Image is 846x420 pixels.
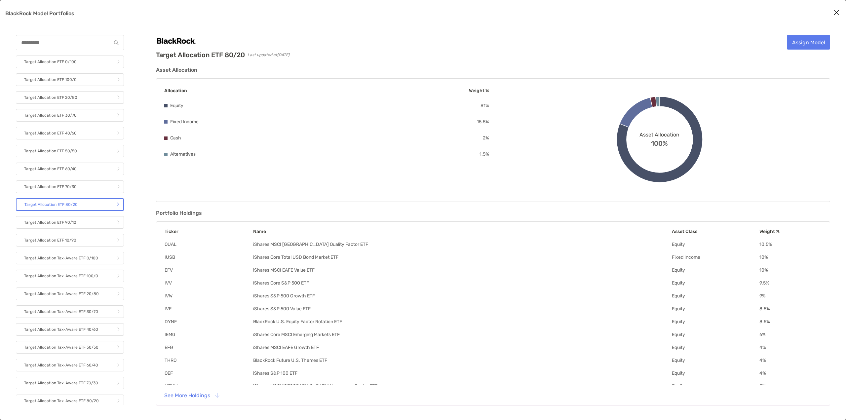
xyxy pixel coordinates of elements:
[759,280,822,286] td: 9.5 %
[24,379,98,387] p: Target Allocation Tax-Aware ETF 70/30
[787,35,830,50] a: Assign Model
[759,254,822,260] td: 10 %
[164,370,253,376] td: OEF
[672,331,759,338] td: Equity
[253,254,671,260] td: iShares Core Total USD Bond Market ETF
[759,267,822,273] td: 10 %
[831,8,841,18] button: Close modal
[759,228,822,235] th: Weight %
[24,361,98,369] p: Target Allocation Tax-Aware ETF 60/40
[253,293,671,299] td: iShares S&P 500 Growth ETF
[164,228,253,235] th: Ticker
[164,241,253,248] td: QUAL
[759,344,822,351] td: 4 %
[24,325,98,334] p: Target Allocation Tax-Aware ETF 40/60
[24,290,99,298] p: Target Allocation Tax-Aware ETF 20/80
[156,51,245,59] h2: Target Allocation ETF 80/20
[253,331,671,338] td: iShares Core MSCI Emerging Markets ETF
[16,216,124,229] a: Target Allocation ETF 90/10
[16,234,124,247] a: Target Allocation ETF 10/90
[164,87,187,95] p: Allocation
[164,383,253,389] td: MTUM
[759,319,822,325] td: 8.5 %
[24,111,77,120] p: Target Allocation ETF 30/70
[253,228,671,235] th: Name
[5,9,74,18] p: BlackRock Model Portfolios
[159,388,224,402] button: See More Holdings
[170,101,183,110] p: Equity
[639,132,679,138] span: Asset Allocation
[16,305,124,318] a: Target Allocation Tax-Aware ETF 30/70
[16,127,124,139] a: Target Allocation ETF 40/60
[253,241,671,248] td: iShares MSCI [GEOGRAPHIC_DATA] Quality Factor ETF
[672,319,759,325] td: Equity
[16,395,124,407] a: Target Allocation Tax-Aware ETF 80/20
[672,267,759,273] td: Equity
[164,344,253,351] td: EFG
[24,397,99,405] p: Target Allocation Tax-Aware ETF 80/20
[16,145,124,157] a: Target Allocation ETF 50/50
[16,73,124,86] a: Target Allocation ETF 100/0
[164,293,253,299] td: IVW
[672,254,759,260] td: Fixed Income
[24,76,77,84] p: Target Allocation ETF 100/0
[253,344,671,351] td: iShares MSCI EAFE Growth ETF
[164,319,253,325] td: DYNF
[253,357,671,363] td: BlackRock Future U.S. Themes ETF
[24,254,98,262] p: Target Allocation Tax-Aware ETF 0/100
[469,87,489,95] p: Weight %
[253,319,671,325] td: BlackRock U.S. Equity Factor Rotation ETF
[672,241,759,248] td: Equity
[24,236,76,245] p: Target Allocation ETF 10/90
[24,58,77,66] p: Target Allocation ETF 0/100
[24,272,98,280] p: Target Allocation Tax-Aware ETF 100/0
[16,359,124,371] a: Target Allocation Tax-Aware ETF 60/40
[16,287,124,300] a: Target Allocation Tax-Aware ETF 20/80
[672,357,759,363] td: Equity
[16,377,124,389] a: Target Allocation Tax-Aware ETF 70/30
[16,163,124,175] a: Target Allocation ETF 60/40
[672,293,759,299] td: Equity
[672,383,759,389] td: Equity
[16,56,124,68] a: Target Allocation ETF 0/100
[24,183,77,191] p: Target Allocation ETF 70/30
[672,344,759,351] td: Equity
[16,109,124,122] a: Target Allocation ETF 30/70
[16,323,124,336] a: Target Allocation Tax-Aware ETF 40/60
[16,198,124,211] a: Target Allocation ETF 80/20
[24,343,98,352] p: Target Allocation Tax-Aware ETF 50/50
[16,252,124,264] a: Target Allocation Tax-Aware ETF 0/100
[16,91,124,104] a: Target Allocation ETF 20/80
[24,147,77,155] p: Target Allocation ETF 50/50
[759,357,822,363] td: 4 %
[477,118,489,126] p: 15.5 %
[156,210,830,216] h3: Portfolio Holdings
[483,134,489,142] p: 2 %
[170,134,181,142] p: Cash
[24,165,77,173] p: Target Allocation ETF 60/40
[156,67,830,73] h3: Asset Allocation
[16,180,124,193] a: Target Allocation ETF 70/30
[164,267,253,273] td: EFV
[480,150,489,158] p: 1.5 %
[164,331,253,338] td: IEMG
[253,383,671,389] td: iShares MSCI [GEOGRAPHIC_DATA] Momentum Factor ETF
[481,101,489,110] p: 81 %
[759,293,822,299] td: 9 %
[24,218,76,227] p: Target Allocation ETF 90/10
[24,94,77,102] p: Target Allocation ETF 20/80
[114,40,119,45] img: input icon
[759,370,822,376] td: 4 %
[672,280,759,286] td: Equity
[24,201,78,209] p: Target Allocation ETF 80/20
[253,370,671,376] td: iShares S&P 100 ETF
[156,35,197,48] img: Company Logo
[672,370,759,376] td: Equity
[170,150,196,158] p: Alternatives
[164,280,253,286] td: IVV
[759,306,822,312] td: 8.5 %
[170,118,199,126] p: Fixed Income
[672,228,759,235] th: Asset Class
[253,306,671,312] td: iShares S&P 500 Value ETF
[759,241,822,248] td: 10.5 %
